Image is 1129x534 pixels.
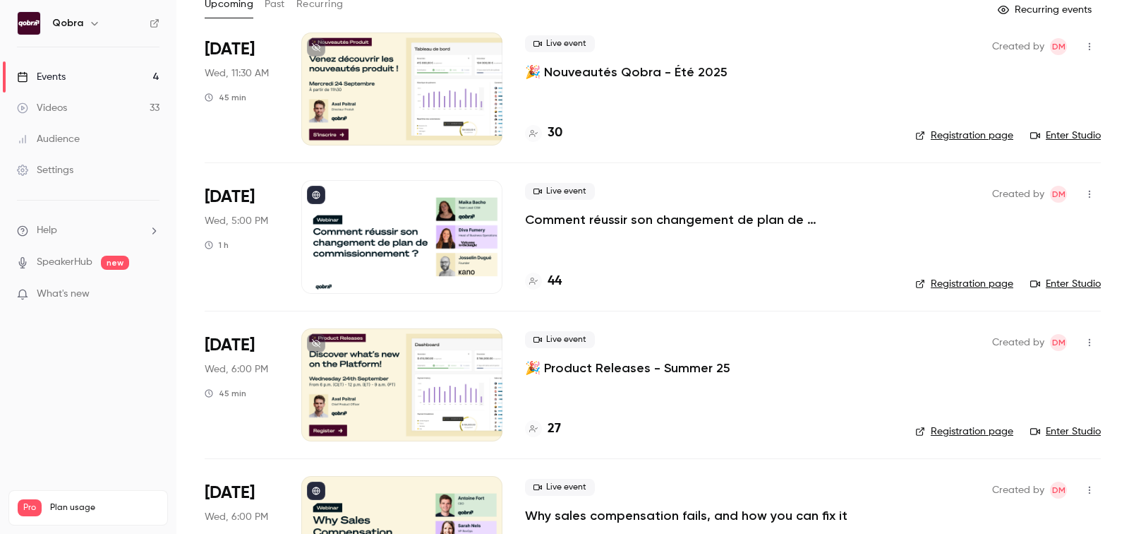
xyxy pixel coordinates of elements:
[50,502,159,514] span: Plan usage
[18,12,40,35] img: Qobra
[915,277,1013,291] a: Registration page
[17,101,67,115] div: Videos
[525,420,561,439] a: 27
[205,362,268,376] span: Wed, 6:00 PM
[548,272,562,291] h4: 44
[1050,334,1067,351] span: Dylan Manceau
[548,420,561,439] h4: 27
[205,239,229,251] div: 1 h
[205,66,269,81] span: Wed, 11:30 AM
[915,425,1013,439] a: Registration page
[37,223,57,238] span: Help
[17,223,159,238] li: help-dropdown-opener
[205,510,268,524] span: Wed, 6:00 PM
[525,331,595,348] span: Live event
[525,35,595,52] span: Live event
[1050,186,1067,203] span: Dylan Manceau
[525,272,562,291] a: 44
[17,163,73,177] div: Settings
[205,482,255,504] span: [DATE]
[1052,334,1065,351] span: DM
[1050,38,1067,55] span: Dylan Manceau
[1030,425,1101,439] a: Enter Studio
[915,129,1013,143] a: Registration page
[525,479,595,496] span: Live event
[548,124,562,143] h4: 30
[1052,186,1065,203] span: DM
[17,132,80,146] div: Audience
[1050,482,1067,499] span: Dylan Manceau
[525,64,727,81] a: 🎉 Nouveautés Qobra - Été 2025
[17,70,66,84] div: Events
[992,482,1044,499] span: Created by
[205,186,255,208] span: [DATE]
[205,334,255,357] span: [DATE]
[1052,38,1065,55] span: DM
[1052,482,1065,499] span: DM
[525,360,730,376] a: 🎉 Product Releases - Summer 25
[205,32,279,146] div: Sep 24 Wed, 11:30 AM (Europe/Paris)
[525,211,893,228] a: Comment réussir son changement de plan de commissionnement ?
[18,499,42,516] span: Pro
[205,214,268,228] span: Wed, 5:00 PM
[205,328,279,441] div: Sep 24 Wed, 6:00 PM (Europe/Paris)
[992,334,1044,351] span: Created by
[37,287,90,302] span: What's new
[205,180,279,293] div: Sep 24 Wed, 5:00 PM (Europe/Paris)
[525,124,562,143] a: 30
[525,507,847,524] a: Why sales compensation fails, and how you can fix it
[52,16,83,30] h6: Qobra
[992,186,1044,203] span: Created by
[205,38,255,61] span: [DATE]
[205,388,246,399] div: 45 min
[992,38,1044,55] span: Created by
[101,256,129,270] span: new
[525,183,595,200] span: Live event
[1030,277,1101,291] a: Enter Studio
[37,255,92,270] a: SpeakerHub
[205,92,246,103] div: 45 min
[1030,129,1101,143] a: Enter Studio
